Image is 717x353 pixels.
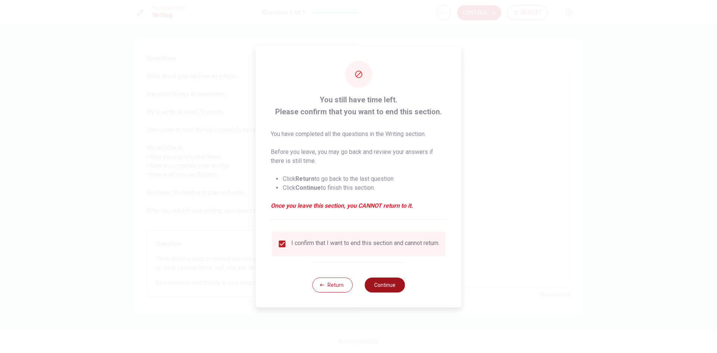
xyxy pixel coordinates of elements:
[271,94,447,118] span: You still have time left. Please confirm that you want to end this section.
[283,183,447,192] li: Click to finish this section.
[364,278,405,292] button: Continue
[271,148,447,165] p: Before you leave, you may go back and review your answers if there is still time.
[271,201,447,210] em: Once you leave this section, you CANNOT return to it.
[283,174,447,183] li: Click to go back to the last question
[312,278,353,292] button: Return
[271,130,447,139] p: You have completed all the questions in the Writing section.
[295,175,314,182] strong: Return
[291,239,440,248] div: I confirm that I want to end this section and cannot return.
[295,184,321,191] strong: Continue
